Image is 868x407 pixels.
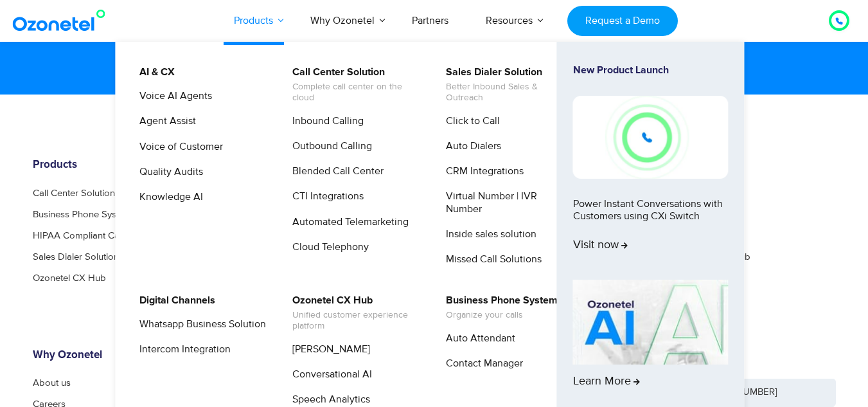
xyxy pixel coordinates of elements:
span: Unified customer experience platform [292,310,419,332]
a: Digital Channels [131,293,217,309]
a: Blended Call Center [284,163,385,179]
a: Ozonetel CX HubUnified customer experience platform [284,293,421,334]
a: Ozonetel CX Hub [33,273,106,283]
a: Intercom Integration [131,341,233,357]
a: Business Phone SystemOrganize your calls [438,293,560,323]
a: AI & CX [131,64,177,80]
span: Organize your calls [446,310,558,321]
a: Virtual Number | IVR Number [438,188,574,217]
span: Visit now [573,239,628,253]
a: Sales Dialer SolutionBetter Inbound Sales & Outreach [438,64,574,105]
a: Click to Call [438,113,502,129]
a: Auto Attendant [438,330,517,347]
span: Learn More [573,375,640,389]
a: Request a Demo [567,6,677,36]
a: Inbound Calling [284,113,366,129]
a: Missed Call Solutions [438,251,544,267]
a: Whatsapp Business Solution [131,316,268,332]
a: About us [33,378,71,388]
h6: Why Ozonetel [33,349,219,362]
img: AI [573,280,729,365]
a: Quality Audits [131,164,205,180]
a: Business Phone System [33,210,132,219]
a: Sales Dialer Solution [33,252,119,262]
span: Better Inbound Sales & Outreach [446,82,572,104]
a: [PERSON_NAME] [284,341,372,357]
a: Auto Dialers [438,138,503,154]
a: Voice AI Agents [131,88,214,104]
a: Outbound Calling [284,138,374,154]
a: CRM Integrations [438,163,526,179]
span: Complete call center on the cloud [292,82,419,104]
h6: Products [33,159,219,172]
a: Knowledge AI [131,189,205,205]
a: Call Center SolutionComplete call center on the cloud [284,64,421,105]
a: Automated Telemarketing [284,214,411,230]
a: Cloud Telephony [284,239,371,255]
a: Agent Assist [131,113,198,129]
a: CTI Integrations [284,188,366,204]
a: Inside sales solution [438,226,538,242]
a: Contact Manager [438,356,525,372]
a: Voice of Customer [131,139,225,155]
a: HIPAA Compliant Call Center [33,231,154,240]
img: New-Project-17.png [573,96,729,178]
a: New Product LaunchPower Instant Conversations with Customers using CXi SwitchVisit now [573,64,729,275]
a: Call Center Solution [33,188,115,198]
a: Conversational AI [284,366,374,383]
